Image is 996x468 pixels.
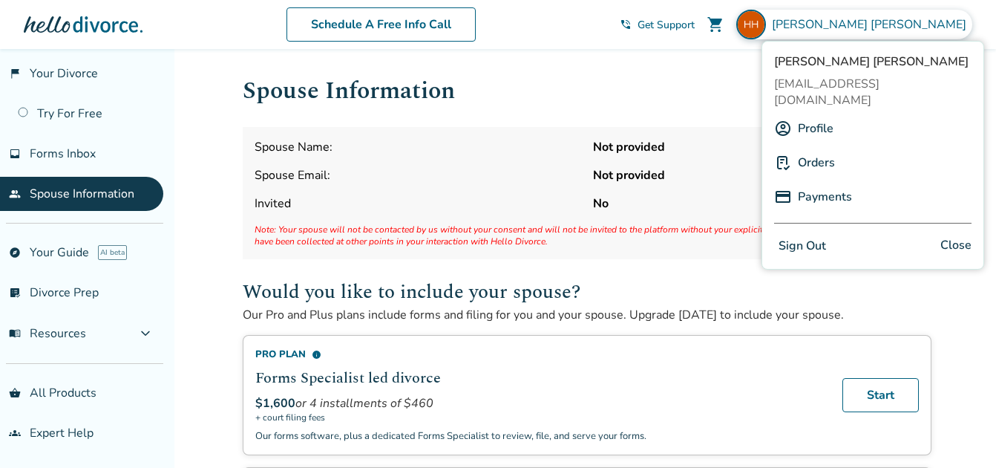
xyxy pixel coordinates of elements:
h1: Spouse Information [243,73,931,109]
span: Resources [9,325,86,342]
strong: No [593,195,920,212]
h2: Forms Specialist led divorce [255,367,825,389]
span: inbox [9,148,21,160]
h2: Would you like to include your spouse? [243,277,931,307]
iframe: Chat Widget [922,397,996,468]
a: Profile [798,114,833,143]
span: [PERSON_NAME] [PERSON_NAME] [774,53,972,70]
span: list_alt_check [9,287,21,299]
span: shopping_cart [707,16,724,33]
div: or 4 installments of $460 [255,395,825,412]
span: info [312,350,321,360]
a: Orders [798,149,835,177]
a: phone_in_talkGet Support [620,18,695,32]
span: [EMAIL_ADDRESS][DOMAIN_NAME] [774,76,972,108]
span: Forms Inbox [30,146,96,162]
span: groups [9,427,21,439]
span: Get Support [638,18,695,32]
span: Close [940,235,972,257]
img: P [774,154,792,172]
strong: Not provided [593,167,920,183]
strong: Not provided [593,139,920,155]
div: Pro Plan [255,348,825,361]
button: Sign Out [774,235,830,257]
span: Spouse Name: [255,139,581,155]
p: Our Pro and Plus plans include forms and filing for you and your spouse. Upgrade [DATE] to includ... [243,307,931,323]
a: Start [842,378,919,412]
span: people [9,188,21,200]
span: expand_more [137,325,154,342]
span: shopping_basket [9,387,21,399]
span: $1,600 [255,395,295,412]
span: Note: Your spouse will not be contacted by us without your consent and will not be invited to the... [255,224,920,247]
a: Payments [798,183,852,211]
span: AI beta [98,245,127,260]
a: Schedule A Free Info Call [286,7,476,42]
span: Spouse Email: [255,167,581,183]
img: P [774,188,792,206]
span: explore [9,247,21,259]
span: flag_2 [9,68,21,79]
span: menu_book [9,328,21,339]
span: + court filing fees [255,412,825,423]
span: Invited [255,195,581,212]
span: phone_in_talk [620,19,632,30]
p: Our forms software, plus a dedicated Forms Specialist to review, file, and serve your forms. [255,429,825,443]
span: [PERSON_NAME] [PERSON_NAME] [772,16,972,33]
img: hollymartin83@aol.com [736,10,766,39]
img: A [774,120,792,137]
